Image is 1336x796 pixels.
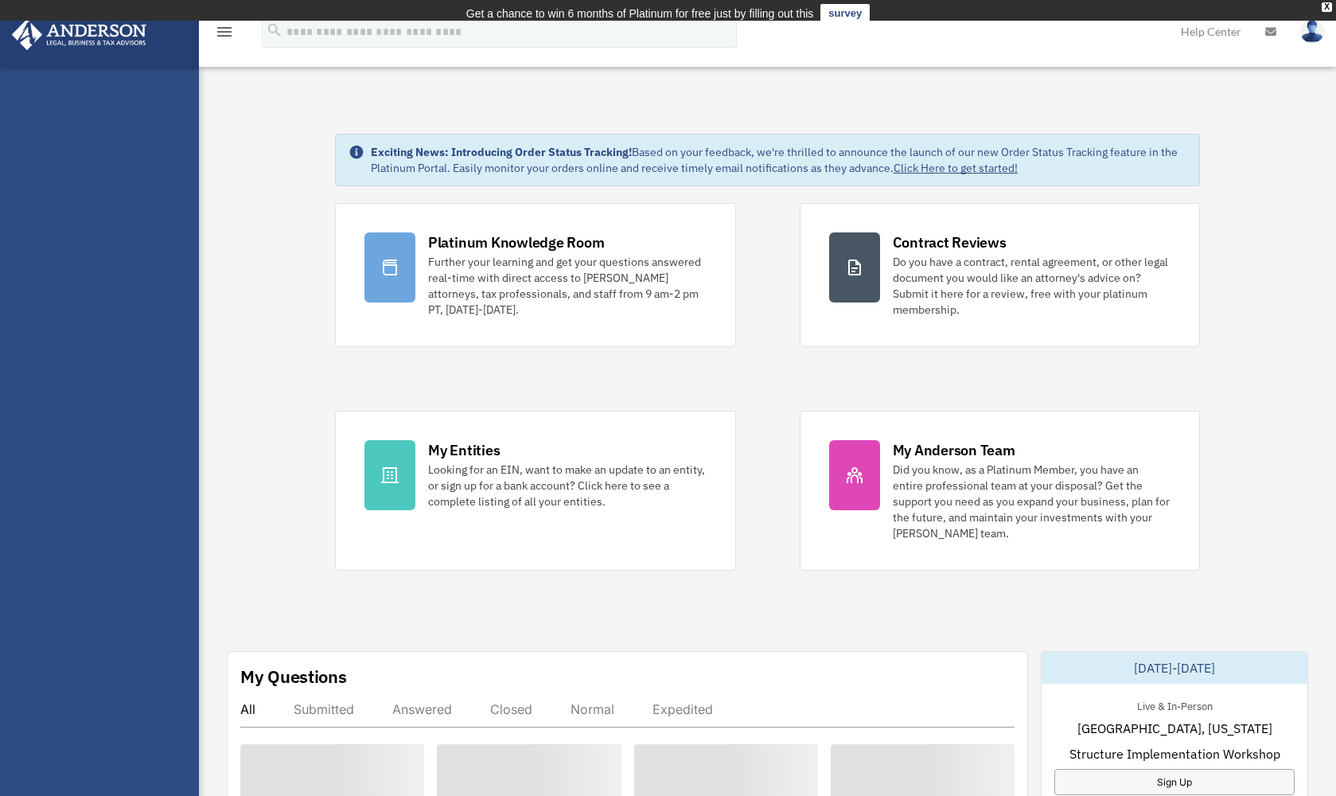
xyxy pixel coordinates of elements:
a: Contract Reviews Do you have a contract, rental agreement, or other legal document you would like... [800,203,1201,347]
div: My Entities [428,440,500,460]
div: Based on your feedback, we're thrilled to announce the launch of our new Order Status Tracking fe... [371,144,1186,176]
div: Expedited [652,701,713,717]
span: Structure Implementation Workshop [1069,744,1280,763]
div: My Questions [240,665,347,689]
div: Answered [392,701,452,717]
div: close [1322,2,1332,12]
div: Platinum Knowledge Room [428,232,605,252]
div: Looking for an EIN, want to make an update to an entity, or sign up for a bank account? Click her... [428,462,707,509]
a: survey [820,4,870,23]
img: Anderson Advisors Platinum Portal [7,19,151,50]
a: My Anderson Team Did you know, as a Platinum Member, you have an entire professional team at your... [800,411,1201,571]
a: Click Here to get started! [894,161,1018,175]
i: menu [215,22,234,41]
a: menu [215,28,234,41]
div: Get a chance to win 6 months of Platinum for free just by filling out this [466,4,814,23]
div: Live & In-Person [1124,696,1225,713]
div: Submitted [294,701,354,717]
strong: Exciting News: Introducing Order Status Tracking! [371,145,632,159]
span: [GEOGRAPHIC_DATA], [US_STATE] [1077,719,1272,738]
div: Do you have a contract, rental agreement, or other legal document you would like an attorney's ad... [893,254,1171,318]
a: Sign Up [1054,769,1295,795]
div: My Anderson Team [893,440,1015,460]
i: search [266,21,283,39]
div: Further your learning and get your questions answered real-time with direct access to [PERSON_NAM... [428,254,707,318]
a: My Entities Looking for an EIN, want to make an update to an entity, or sign up for a bank accoun... [335,411,736,571]
div: [DATE]-[DATE] [1042,652,1307,684]
div: All [240,701,255,717]
a: Platinum Knowledge Room Further your learning and get your questions answered real-time with dire... [335,203,736,347]
div: Closed [490,701,532,717]
div: Contract Reviews [893,232,1007,252]
div: Did you know, as a Platinum Member, you have an entire professional team at your disposal? Get th... [893,462,1171,541]
img: User Pic [1300,20,1324,43]
div: Normal [571,701,614,717]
